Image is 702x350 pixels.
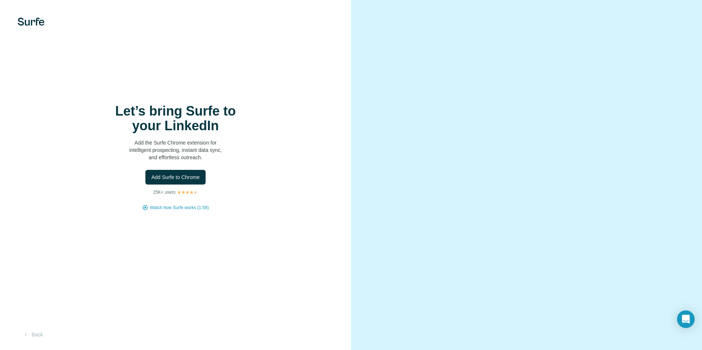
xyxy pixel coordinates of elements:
[677,310,695,328] div: Open Intercom Messenger
[102,139,249,161] p: Add the Surfe Chrome extension for intelligent prospecting, instant data sync, and effortless out...
[151,174,200,181] span: Add Surfe to Chrome
[153,189,175,196] p: 25K+ users
[145,170,206,185] button: Add Surfe to Chrome
[18,328,48,341] button: Back
[102,104,249,133] h1: Let’s bring Surfe to your LinkedIn
[18,18,44,26] img: Surfe's logo
[177,190,198,194] img: Rating Stars
[150,204,209,211] button: Watch how Surfe works (1:58)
